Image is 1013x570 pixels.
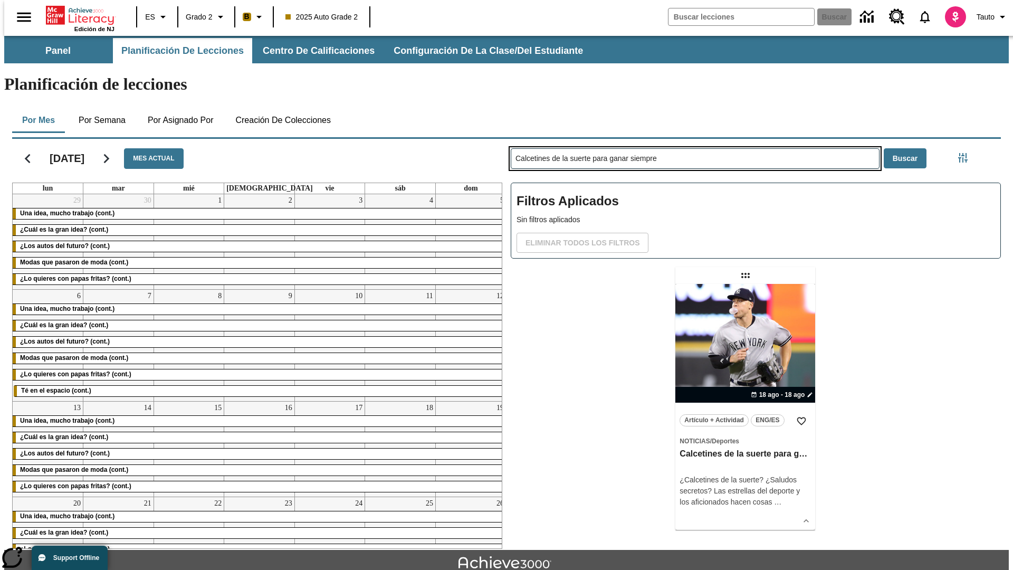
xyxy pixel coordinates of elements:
button: Escoja un nuevo avatar [939,3,972,31]
span: 2025 Auto Grade 2 [285,12,358,23]
div: Filtros Aplicados [511,183,1001,259]
a: Portada [46,5,114,26]
td: 16 de octubre de 2025 [224,401,295,497]
a: domingo [462,183,480,194]
button: Boost El color de la clase es anaranjado claro. Cambiar el color de la clase. [238,7,270,26]
a: 14 de octubre de 2025 [142,402,154,414]
div: ¿Los autos del futuro? (cont.) [13,337,506,347]
span: Una idea, mucho trabajo (cont.) [20,305,114,312]
span: ¿Cuál es la gran idea? (cont.) [20,529,108,536]
a: 12 de octubre de 2025 [494,290,506,302]
span: ES [145,12,155,23]
a: 24 de octubre de 2025 [353,497,365,510]
td: 14 de octubre de 2025 [83,401,154,497]
div: ¿Lo quieres con papas fritas? (cont.) [13,369,506,380]
button: Abrir el menú lateral [8,2,40,33]
a: 29 de septiembre de 2025 [71,194,83,207]
h3: Calcetines de la suerte para ganar siempre [680,449,811,460]
td: 13 de octubre de 2025 [13,401,83,497]
a: Centro de recursos, Se abrirá en una pestaña nueva. [883,3,911,31]
td: 6 de octubre de 2025 [13,289,83,401]
a: 3 de octubre de 2025 [357,194,365,207]
a: 6 de octubre de 2025 [75,290,83,302]
button: Panel [5,38,111,63]
button: Mes actual [124,148,183,169]
span: ENG/ES [756,415,779,426]
td: 7 de octubre de 2025 [83,289,154,401]
div: Modas que pasaron de moda (cont.) [13,353,506,364]
td: 15 de octubre de 2025 [154,401,224,497]
span: ¿Cuál es la gran idea? (cont.) [20,433,108,441]
span: ¿Los autos del futuro? (cont.) [20,450,110,457]
a: sábado [393,183,407,194]
div: ¿Cuál es la gran idea? (cont.) [13,528,506,538]
button: Por semana [70,108,134,133]
td: 30 de septiembre de 2025 [83,194,154,290]
span: ¿Los autos del futuro? (cont.) [20,242,110,250]
a: Notificaciones [911,3,939,31]
span: Tauto [977,12,995,23]
td: 29 de septiembre de 2025 [13,194,83,290]
div: Modas que pasaron de moda (cont.) [13,465,506,476]
span: Una idea, mucho trabajo (cont.) [20,512,114,520]
a: jueves [224,183,315,194]
div: Té en el espacio (cont.) [14,386,505,396]
span: ¿Cuál es la gran idea? (cont.) [20,226,108,233]
button: Artículo + Actividad [680,414,749,426]
td: 5 de octubre de 2025 [435,194,506,290]
span: Una idea, mucho trabajo (cont.) [20,210,114,217]
span: Tema: Noticias/Deportes [680,435,811,446]
a: 1 de octubre de 2025 [216,194,224,207]
div: ¿Lo quieres con papas fritas? (cont.) [13,481,506,492]
span: Edición de NJ [74,26,114,32]
a: 30 de septiembre de 2025 [142,194,154,207]
h2: Filtros Aplicados [517,188,995,214]
div: ¿Calcetines de la suerte? ¿Saludos secretos? Las estrellas del deporte y los aficionados hacen cosas [680,474,811,508]
a: 23 de octubre de 2025 [283,497,294,510]
h2: [DATE] [50,152,84,165]
div: ¿Lo quieres con papas fritas? (cont.) [13,274,506,284]
a: 18 de octubre de 2025 [424,402,435,414]
button: Lenguaje: ES, Selecciona un idioma [140,7,174,26]
button: Menú lateral de filtros [952,147,973,168]
a: 22 de octubre de 2025 [212,497,224,510]
span: Deportes [712,438,739,445]
td: 3 de octubre de 2025 [294,194,365,290]
td: 17 de octubre de 2025 [294,401,365,497]
button: Configuración de la clase/del estudiante [385,38,591,63]
div: Una idea, mucho trabajo (cont.) [13,511,506,522]
div: Calendario [4,135,502,549]
a: 21 de octubre de 2025 [142,497,154,510]
div: Modas que pasaron de moda (cont.) [13,258,506,268]
span: Grado 2 [186,12,213,23]
span: ¿Lo quieres con papas fritas? (cont.) [20,482,131,490]
a: martes [110,183,127,194]
a: viernes [323,183,336,194]
a: 10 de octubre de 2025 [353,290,365,302]
button: Añadir a mis Favoritas [792,412,811,431]
div: ¿Los autos del futuro? (cont.) [13,241,506,252]
span: ¿Lo quieres con papas fritas? (cont.) [20,370,131,378]
div: Subbarra de navegación [4,36,1009,63]
button: 18 ago - 18 ago Elegir fechas [749,390,816,400]
input: Buscar lecciones [511,149,879,168]
td: 19 de octubre de 2025 [435,401,506,497]
div: Buscar [502,135,1001,549]
a: 9 de octubre de 2025 [286,290,294,302]
div: Lección arrastrable: Calcetines de la suerte para ganar siempre [737,267,754,284]
a: 2 de octubre de 2025 [286,194,294,207]
td: 1 de octubre de 2025 [154,194,224,290]
a: lunes [41,183,55,194]
td: 10 de octubre de 2025 [294,289,365,401]
button: Regresar [14,145,41,172]
a: 16 de octubre de 2025 [283,402,294,414]
div: lesson details [675,284,815,530]
div: Una idea, mucho trabajo (cont.) [13,416,506,426]
a: 4 de octubre de 2025 [427,194,435,207]
td: 12 de octubre de 2025 [435,289,506,401]
td: 18 de octubre de 2025 [365,401,436,497]
div: ¿Cuál es la gran idea? (cont.) [13,432,506,443]
span: B [244,10,250,23]
button: Support Offline [32,546,108,570]
a: 11 de octubre de 2025 [424,290,435,302]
